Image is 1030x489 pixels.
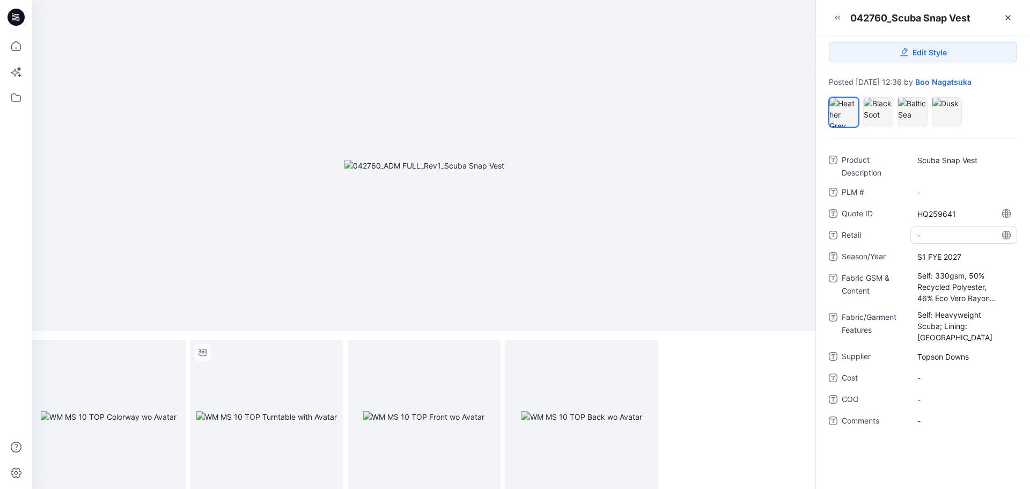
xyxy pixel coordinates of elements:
button: Minimize [829,9,846,26]
span: Fabric/Garment Features [842,311,906,344]
span: Topson Downs [917,351,1010,362]
div: Black Soot [863,97,893,127]
img: WM MS 10 TOP Back wo Avatar [521,411,642,422]
span: Product Description [842,154,906,179]
span: - [917,187,1010,198]
span: Self: Heavyweight Scuba; Lining: Jersey [917,309,1010,343]
div: Heather Grey [829,97,859,127]
div: Dusk [932,97,962,127]
a: Close Style Presentation [999,9,1017,26]
span: Comments [842,414,906,429]
span: COO [842,393,906,408]
img: WM MS 10 TOP Front wo Avatar [363,411,484,422]
div: Posted [DATE] 12:36 by [829,78,1017,86]
a: Boo Nagatsuka [915,78,972,86]
span: Cost [842,371,906,386]
div: 042760_Scuba Snap Vest [850,11,970,25]
span: Retail [842,229,906,244]
span: - [917,394,1010,405]
span: HQ259641 [917,208,1010,220]
span: Quote ID [842,207,906,222]
span: Supplier [842,350,906,365]
span: Edit Style [913,47,947,58]
span: S1 FYE 2027 [917,251,1010,262]
span: Scuba Snap Vest [917,155,1010,166]
span: - [917,373,1010,384]
span: PLM # [842,186,906,201]
span: Season/Year [842,250,906,265]
img: 042760_ADM FULL_Rev1_Scuba Snap Vest [344,160,504,171]
span: - [917,415,1010,427]
img: WM MS 10 TOP Turntable with Avatar [196,411,337,422]
div: Baltic Sea [897,97,928,127]
span: Fabric GSM & Content [842,272,906,304]
a: Edit Style [829,42,1017,62]
img: WM MS 10 TOP Colorway wo Avatar [41,411,176,422]
span: - [917,230,1010,241]
span: Self: 330gsm, 50% Recycled Polyester, 46% Eco Vero Rayon, 4% Spandex; Lining: TBD [917,270,1010,304]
